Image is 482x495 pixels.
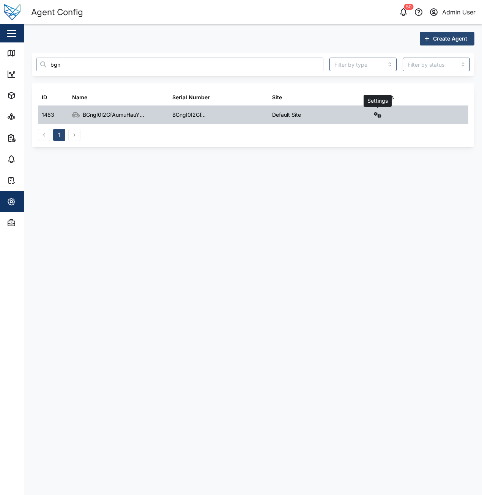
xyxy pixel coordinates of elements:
[20,219,42,227] div: Admin
[20,113,38,121] div: Sites
[42,93,47,102] div: ID
[403,58,470,71] input: Filter by status
[20,155,43,163] div: Alarms
[72,93,87,102] div: Name
[404,4,414,10] div: 50
[36,58,323,71] input: Search agent here...
[433,32,467,45] span: Create Agent
[42,111,54,119] div: 1483
[20,70,54,78] div: Dashboard
[272,93,282,102] div: Site
[20,134,46,142] div: Reports
[20,91,43,100] div: Assets
[172,93,210,102] div: Serial Number
[372,93,394,102] div: Settings
[442,8,476,17] div: Admin User
[4,4,20,20] img: Main Logo
[53,129,65,141] button: 1
[83,111,144,119] div: BGngI0I2GfAumuHauY...
[329,58,397,71] input: Filter by type
[20,49,37,57] div: Map
[420,32,474,45] button: Create Agent
[428,7,476,17] button: Admin User
[20,176,41,185] div: Tasks
[31,6,83,19] div: Agent Config
[20,197,47,206] div: Settings
[272,111,301,119] div: Default Site
[172,111,206,119] div: BGngI0I2Gf...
